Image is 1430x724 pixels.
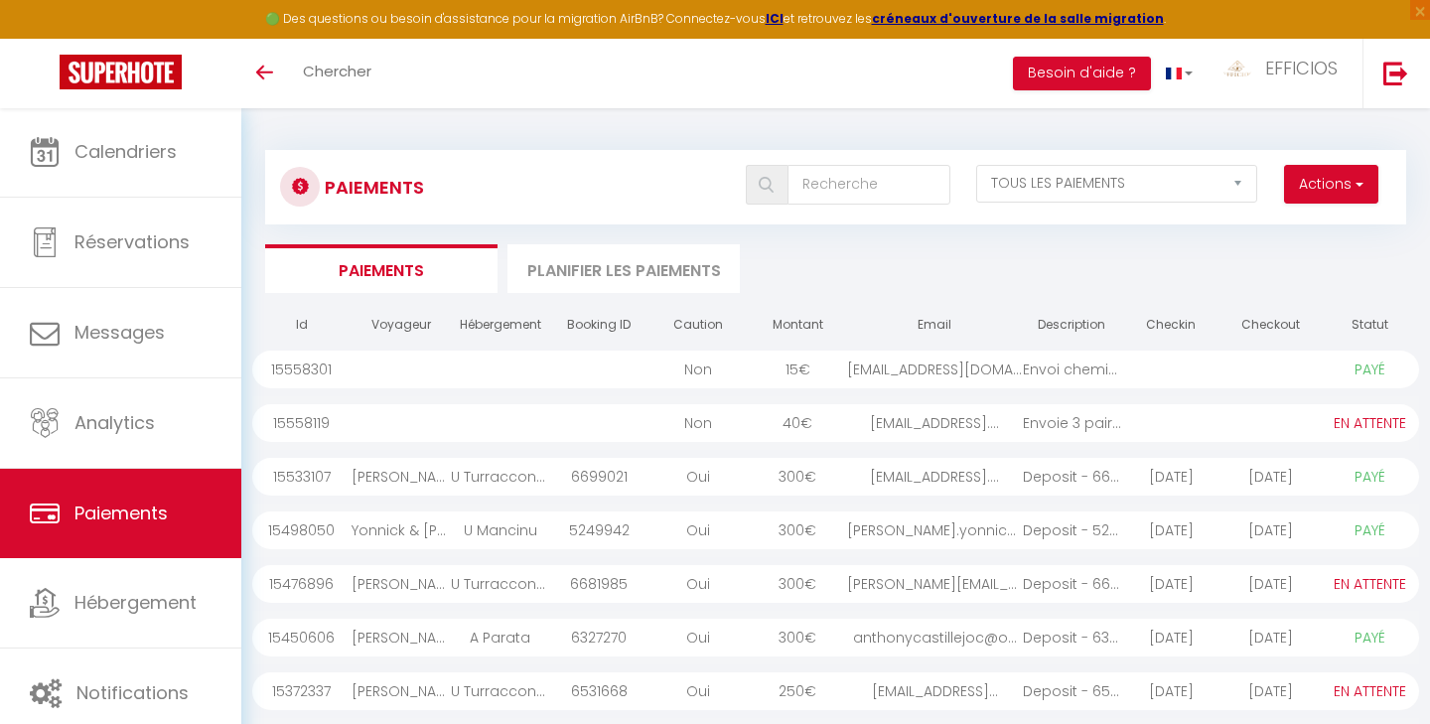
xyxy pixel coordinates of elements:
[804,681,816,701] span: €
[352,565,451,603] div: [PERSON_NAME]
[352,619,451,656] div: [PERSON_NAME] [PERSON_NAME]
[1023,511,1122,549] div: Deposit - 5249942 - ...
[252,511,352,549] div: 15498050
[1023,458,1122,496] div: Deposit - 6699021 - ...
[787,165,950,205] input: Recherche
[847,308,1022,343] th: Email
[748,404,847,442] div: 40
[76,680,189,705] span: Notifications
[748,351,847,388] div: 15
[1023,351,1122,388] div: Envoi chemises
[1023,404,1122,442] div: Envoie 3 paires de c...
[847,351,1022,388] div: [EMAIL_ADDRESS][DOMAIN_NAME]
[325,165,424,210] h3: Paiements
[1121,619,1220,656] div: [DATE]
[550,672,649,710] div: 6531668
[451,308,550,343] th: Hébergement
[550,565,649,603] div: 6681985
[352,308,451,343] th: Voyageur
[1220,308,1320,343] th: Checkout
[804,574,816,594] span: €
[451,511,550,549] div: U Mancinu
[748,565,847,603] div: 300
[252,672,352,710] div: 15372337
[847,404,1022,442] div: [EMAIL_ADDRESS]....
[550,511,649,549] div: 5249942
[1220,458,1320,496] div: [DATE]
[288,39,386,108] a: Chercher
[1023,308,1122,343] th: Description
[748,458,847,496] div: 300
[74,590,197,615] span: Hébergement
[648,565,748,603] div: Oui
[252,619,352,656] div: 15450606
[451,565,550,603] div: U Turracconu 2
[804,467,816,487] span: €
[1121,672,1220,710] div: [DATE]
[766,10,784,27] a: ICI
[847,458,1022,496] div: [EMAIL_ADDRESS]....
[451,458,550,496] div: U Turracconu 10
[1265,56,1338,80] span: EFFICIOS
[748,672,847,710] div: 250
[252,458,352,496] div: 15533107
[1220,619,1320,656] div: [DATE]
[847,672,1022,710] div: [EMAIL_ADDRESS]...
[352,458,451,496] div: [PERSON_NAME]
[252,308,352,343] th: Id
[1220,565,1320,603] div: [DATE]
[74,501,168,525] span: Paiements
[74,229,190,254] span: Réservations
[847,619,1022,656] div: anthonycastillejoc@o...
[265,244,498,293] li: Paiements
[1121,565,1220,603] div: [DATE]
[550,619,649,656] div: 6327270
[748,308,847,343] th: Montant
[648,458,748,496] div: Oui
[1121,511,1220,549] div: [DATE]
[648,672,748,710] div: Oui
[847,511,1022,549] div: [PERSON_NAME].yonnick@[PERSON_NAME]...
[1013,57,1151,90] button: Besoin d'aide ?
[804,520,816,540] span: €
[1284,165,1378,205] button: Actions
[1320,308,1419,343] th: Statut
[748,619,847,656] div: 300
[451,619,550,656] div: A Parata
[1208,39,1362,108] a: ... EFFICIOS
[252,351,352,388] div: 15558301
[303,61,371,81] span: Chercher
[1383,61,1408,85] img: logout
[648,308,748,343] th: Caution
[648,511,748,549] div: Oui
[648,351,748,388] div: Non
[847,565,1022,603] div: [PERSON_NAME][EMAIL_ADDRESS][DOMAIN_NAME]
[352,511,451,549] div: Yonnick & [PERSON_NAME]
[74,410,155,435] span: Analytics
[507,244,740,293] li: Planifier les paiements
[1023,565,1122,603] div: Deposit - 6681985 - ...
[252,404,352,442] div: 15558119
[648,619,748,656] div: Oui
[872,10,1164,27] a: créneaux d'ouverture de la salle migration
[1222,61,1252,76] img: ...
[798,360,810,379] span: €
[451,672,550,710] div: U Turracconu 14
[1220,672,1320,710] div: [DATE]
[352,672,451,710] div: [PERSON_NAME]
[804,628,816,648] span: €
[1023,619,1122,656] div: Deposit - 6327270 - ...
[74,139,177,164] span: Calendriers
[74,320,165,345] span: Messages
[60,55,182,89] img: Super Booking
[800,413,812,433] span: €
[550,308,649,343] th: Booking ID
[748,511,847,549] div: 300
[252,565,352,603] div: 15476896
[1023,672,1122,710] div: Deposit - 6531668 - ...
[1121,308,1220,343] th: Checkin
[1121,458,1220,496] div: [DATE]
[1220,511,1320,549] div: [DATE]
